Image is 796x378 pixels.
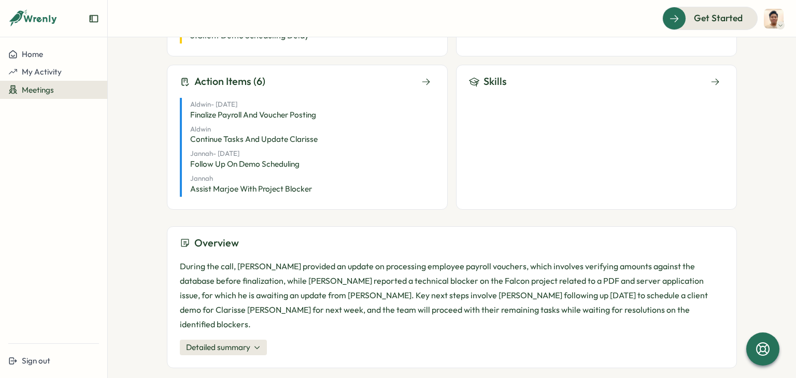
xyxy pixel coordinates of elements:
span: Assist Marjoe with Project Blocker [190,183,312,195]
span: Follow Up on Demo Scheduling [190,158,300,170]
img: Aldwin Ceazar [764,9,784,28]
span: Continue Tasks and Update Clarisse [190,134,318,145]
span: Sign out [22,356,50,366]
button: Expand sidebar [89,13,99,24]
span: Jannah [190,174,312,183]
span: Aldwin [190,125,318,134]
span: Aldwin - [DATE] [190,100,316,109]
span: My Activity [22,67,62,77]
span: Detailed summary [186,342,250,353]
button: Detailed summary [180,340,267,355]
h3: Skills [484,74,507,90]
button: Get Started [662,7,758,30]
span: Home [22,49,43,59]
h3: Overview [194,235,239,251]
span: Finalize Payroll and Voucher Posting [190,109,316,121]
span: Jannah - [DATE] [190,149,300,158]
h3: Action Items (6) [194,74,265,90]
span: Get Started [694,11,743,25]
span: Meetings [22,85,54,95]
p: During the call, [PERSON_NAME] provided an update on processing employee payroll vouchers, which ... [180,259,724,331]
